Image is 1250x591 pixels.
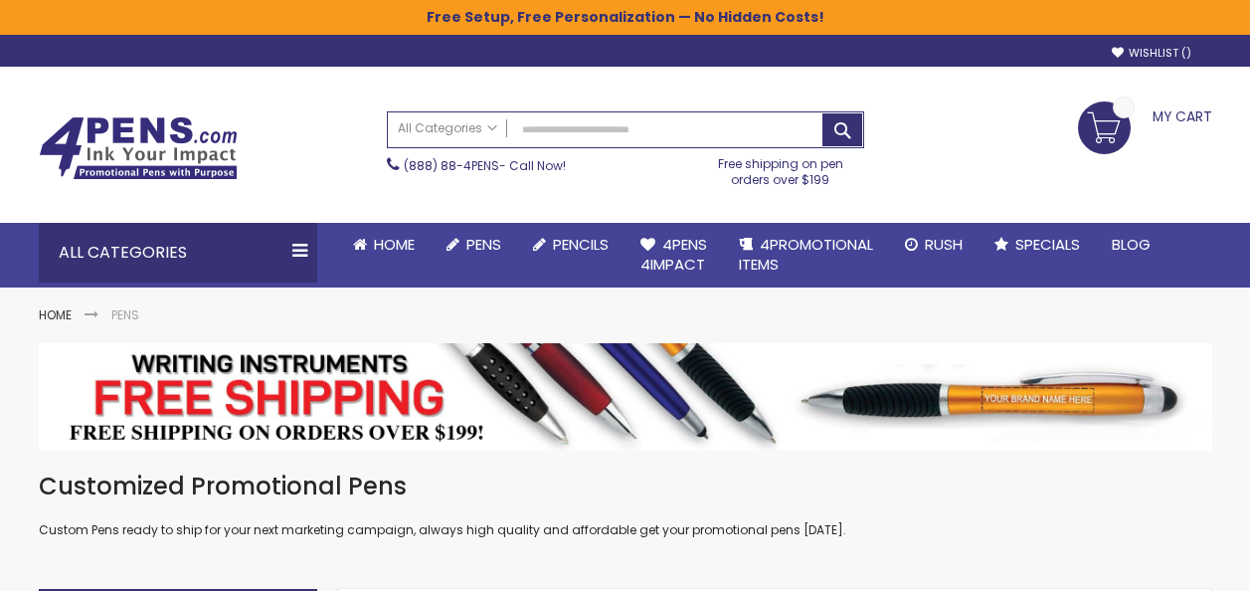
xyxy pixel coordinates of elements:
[466,234,501,255] span: Pens
[889,223,979,267] a: Rush
[517,223,625,267] a: Pencils
[39,471,1212,502] h1: Customized Promotional Pens
[925,234,963,255] span: Rush
[697,148,864,188] div: Free shipping on pen orders over $199
[388,112,507,145] a: All Categories
[337,223,431,267] a: Home
[979,223,1096,267] a: Specials
[39,343,1212,451] img: Pens
[431,223,517,267] a: Pens
[1112,234,1151,255] span: Blog
[404,157,566,174] span: - Call Now!
[723,223,889,288] a: 4PROMOTIONALITEMS
[398,120,497,136] span: All Categories
[1096,223,1166,267] a: Blog
[404,157,499,174] a: (888) 88-4PENS
[111,306,139,323] strong: Pens
[374,234,415,255] span: Home
[625,223,723,288] a: 4Pens4impact
[1015,234,1080,255] span: Specials
[640,234,707,275] span: 4Pens 4impact
[739,234,873,275] span: 4PROMOTIONAL ITEMS
[1112,46,1191,61] a: Wishlist
[39,116,238,180] img: 4Pens Custom Pens and Promotional Products
[553,234,609,255] span: Pencils
[39,306,72,323] a: Home
[39,471,1212,539] div: Custom Pens ready to ship for your next marketing campaign, always high quality and affordable ge...
[39,223,317,283] div: All Categories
